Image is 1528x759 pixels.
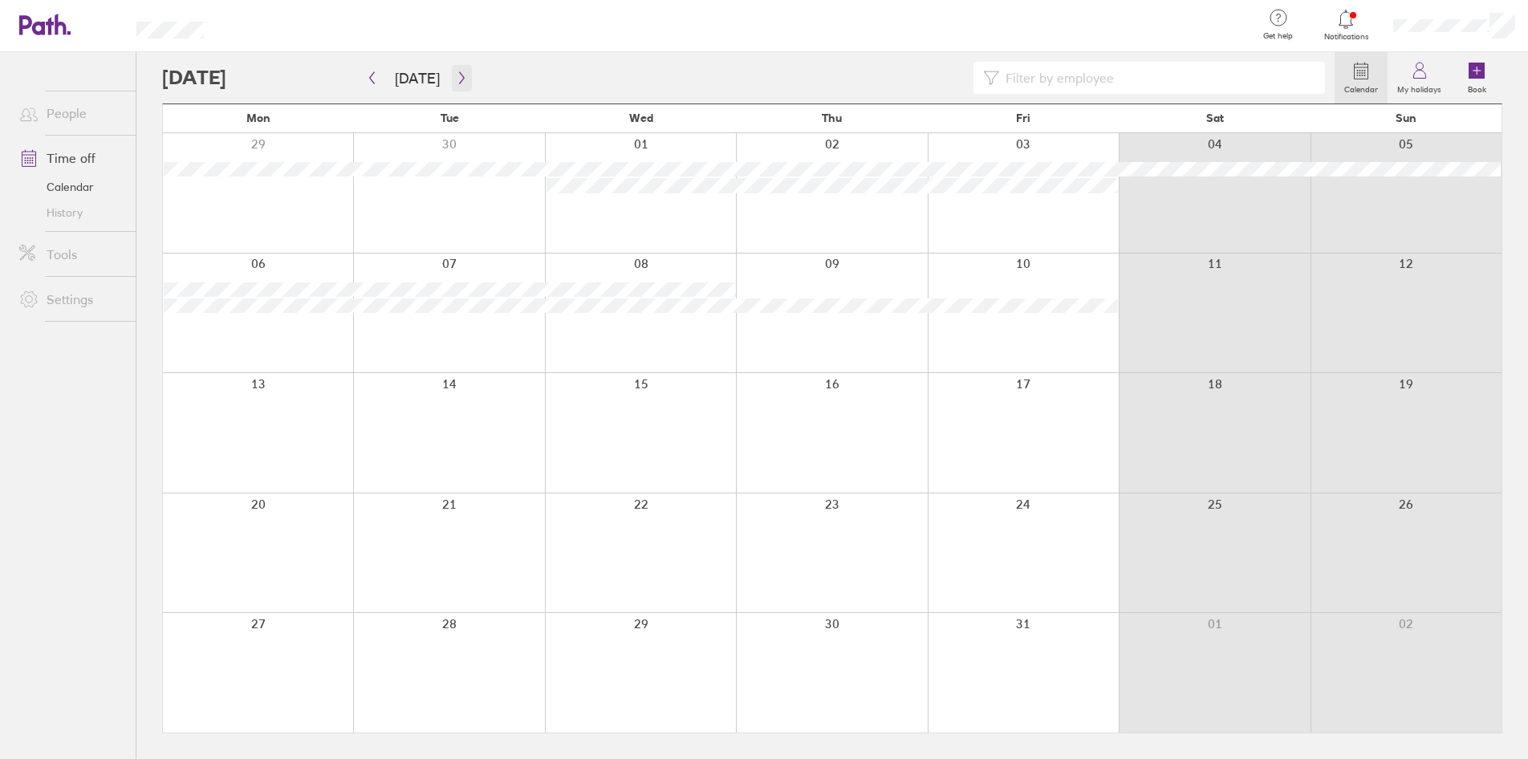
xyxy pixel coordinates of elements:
label: Book [1458,80,1496,95]
a: Calendar [1335,52,1388,103]
a: Notifications [1320,8,1372,42]
a: Time off [6,142,136,174]
label: Calendar [1335,80,1388,95]
a: History [6,200,136,225]
a: Settings [6,283,136,315]
label: My holidays [1388,80,1451,95]
a: Tools [6,238,136,270]
span: Thu [822,112,842,124]
a: Calendar [6,174,136,200]
span: Sun [1396,112,1416,124]
input: Filter by employee [999,63,1315,93]
span: Mon [246,112,270,124]
a: My holidays [1388,52,1451,103]
span: Wed [629,112,653,124]
button: [DATE] [382,65,453,91]
span: Fri [1016,112,1030,124]
span: Notifications [1320,32,1372,42]
span: Tue [441,112,459,124]
a: People [6,97,136,129]
a: Book [1451,52,1502,103]
span: Sat [1206,112,1224,124]
span: Get help [1252,31,1304,41]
